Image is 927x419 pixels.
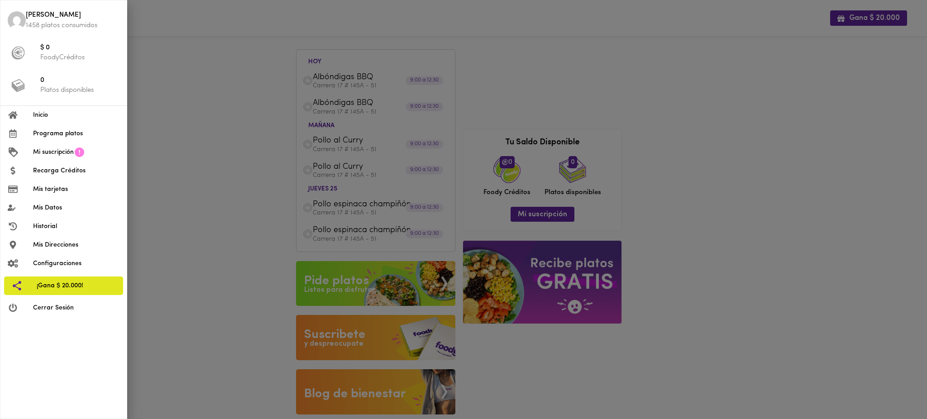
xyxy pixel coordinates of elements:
span: [PERSON_NAME] [26,10,119,21]
img: platos_menu.png [11,79,25,92]
span: $ 0 [40,43,119,53]
span: ¡Gana $ 20.000! [37,281,116,290]
span: Cerrar Sesión [33,303,119,313]
span: Mis tarjetas [33,185,119,194]
p: FoodyCréditos [40,53,119,62]
span: Historial [33,222,119,231]
span: Recarga Créditos [33,166,119,176]
p: 1458 platos consumidos [26,21,119,30]
span: Mi suscripción [33,148,74,157]
span: Mis Direcciones [33,240,119,250]
span: Mis Datos [33,203,119,213]
span: 0 [40,76,119,86]
span: Programa platos [33,129,119,138]
span: Configuraciones [33,259,119,268]
span: Inicio [33,110,119,120]
img: foody-creditos-black.png [11,46,25,60]
p: Platos disponibles [40,86,119,95]
iframe: Messagebird Livechat Widget [874,367,918,410]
